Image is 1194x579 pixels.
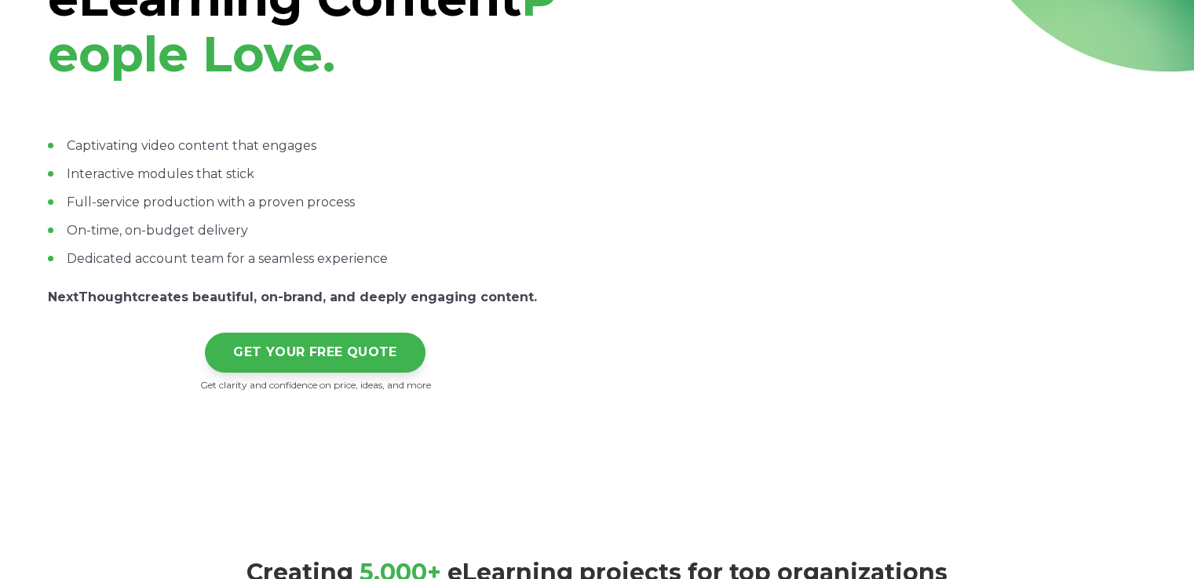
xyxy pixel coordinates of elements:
span: Interactive modules that stick [67,166,254,181]
a: GET YOUR FREE QUOTE [205,333,425,373]
span: Full-service production with a proven process [67,195,355,209]
span: Get clarity and confidence on price, ideas, and more [200,379,431,391]
span: Dedicated account team for a seamless experience [67,251,388,266]
span: creates beautiful, on-brand, and deeply engaging content. [137,289,537,304]
strong: NextThought [48,289,137,304]
span: Captivating video content that engages [67,138,316,153]
span: On-time, on-budget delivery [67,223,248,238]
